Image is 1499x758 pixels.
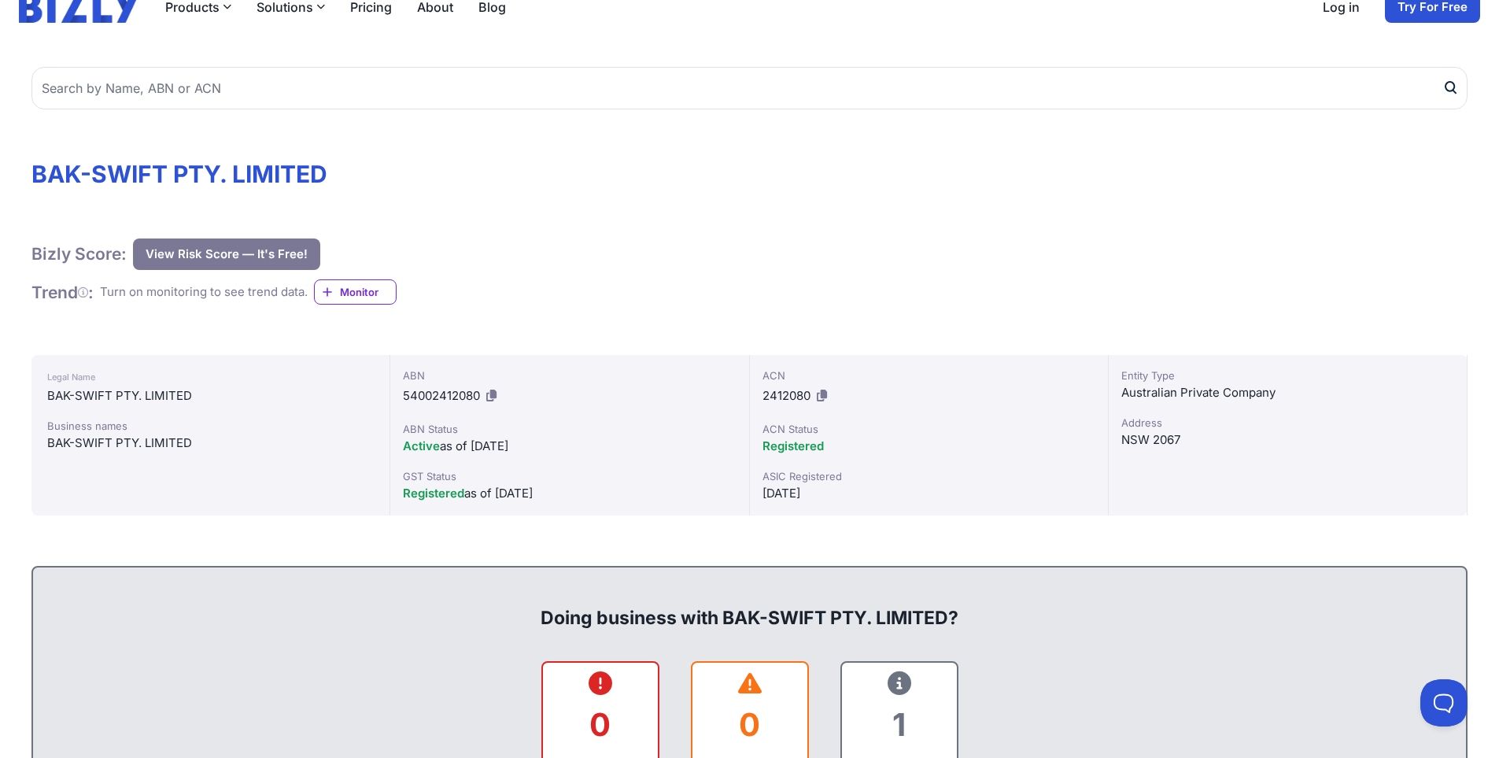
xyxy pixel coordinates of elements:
[762,388,810,403] span: 2412080
[49,580,1450,630] div: Doing business with BAK-SWIFT PTY. LIMITED?
[403,388,480,403] span: 54002412080
[47,434,374,453] div: BAK-SWIFT PTY. LIMITED
[314,279,397,305] a: Monitor
[762,438,824,453] span: Registered
[762,368,1095,383] div: ACN
[47,386,374,405] div: BAK-SWIFT PTY. LIMITED
[133,238,320,270] button: View Risk Score — It's Free!
[403,486,464,501] span: Registered
[1121,415,1454,431] div: Address
[340,284,396,300] span: Monitor
[1121,431,1454,449] div: NSW 2067
[556,693,645,756] div: 0
[31,243,127,264] h1: Bizly Score:
[855,693,944,756] div: 1
[403,484,736,503] div: as of [DATE]
[762,484,1095,503] div: [DATE]
[100,283,308,301] div: Turn on monitoring to see trend data.
[762,421,1095,437] div: ACN Status
[403,468,736,484] div: GST Status
[403,437,736,456] div: as of [DATE]
[47,368,374,386] div: Legal Name
[403,438,440,453] span: Active
[705,693,795,756] div: 0
[1121,383,1454,402] div: Australian Private Company
[403,421,736,437] div: ABN Status
[47,418,374,434] div: Business names
[31,67,1468,109] input: Search by Name, ABN or ACN
[1420,679,1468,727] iframe: Toggle Customer Support
[31,282,94,303] h1: Trend :
[1121,368,1454,383] div: Entity Type
[31,160,1468,188] h1: BAK-SWIFT PTY. LIMITED
[403,368,736,383] div: ABN
[762,468,1095,484] div: ASIC Registered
